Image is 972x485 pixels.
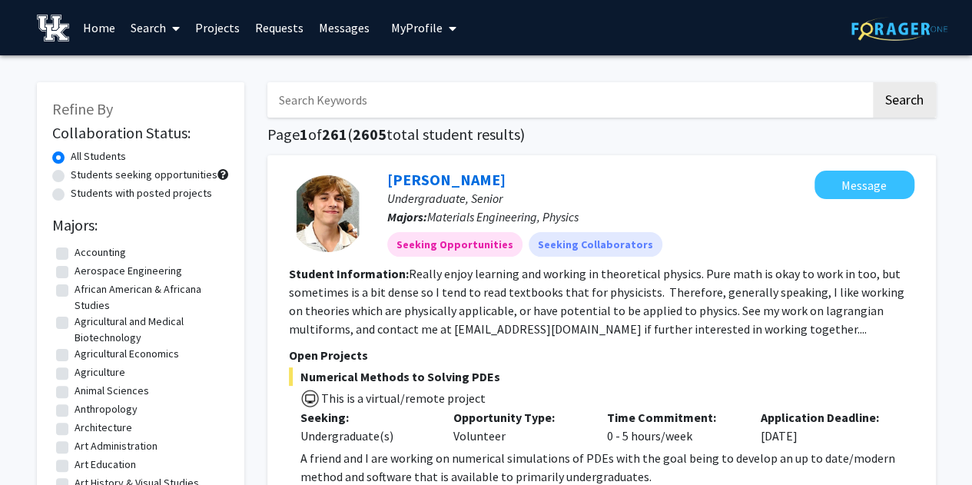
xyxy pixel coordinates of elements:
label: Art Education [75,457,136,473]
h2: Collaboration Status: [52,124,229,142]
h1: Page of ( total student results) [267,125,936,144]
span: Numerical Methods to Solving PDEs [289,367,914,386]
a: Requests [247,1,311,55]
div: 0 - 5 hours/week [595,408,749,445]
div: Undergraduate(s) [300,427,431,445]
label: All Students [71,148,126,164]
mat-chip: Seeking Opportunities [387,232,522,257]
label: Anthropology [75,401,138,417]
span: 2605 [353,125,386,144]
mat-chip: Seeking Collaborators [529,232,662,257]
img: University of Kentucky Logo [37,15,70,42]
p: Application Deadline: [761,408,891,427]
label: African American & Africana Studies [75,281,225,314]
p: Opportunity Type: [453,408,584,427]
span: Refine By [52,99,113,118]
label: Architecture [75,420,132,436]
label: Agriculture [75,364,125,380]
a: Messages [311,1,377,55]
div: Volunteer [442,408,595,445]
label: Accounting [75,244,126,261]
a: Projects [187,1,247,55]
h2: Majors: [52,216,229,234]
button: Message Gabriel Suarez [814,171,914,199]
b: Majors: [387,209,427,224]
span: Open Projects [289,347,368,363]
label: Agricultural Economics [75,346,179,362]
span: Materials Engineering, Physics [427,209,579,224]
label: Animal Sciences [75,383,149,399]
span: 1 [300,125,308,144]
img: ForagerOne Logo [851,17,947,41]
a: [PERSON_NAME] [387,170,506,189]
label: Art Administration [75,438,158,454]
a: Search [123,1,187,55]
fg-read-more: Really enjoy learning and working in theoretical physics. Pure math is okay to work in too, but s... [289,266,904,337]
p: Time Commitment: [607,408,738,427]
p: Seeking: [300,408,431,427]
label: Students seeking opportunities [71,167,217,183]
iframe: Chat [12,416,65,473]
input: Search Keywords [267,82,871,118]
button: Search [873,82,936,118]
a: Home [75,1,123,55]
label: Aerospace Engineering [75,263,182,279]
div: [DATE] [749,408,903,445]
label: Agricultural and Medical Biotechnology [75,314,225,346]
b: Student Information: [289,266,409,281]
span: Undergraduate, Senior [387,191,503,206]
label: Students with posted projects [71,185,212,201]
span: 261 [322,125,347,144]
span: This is a virtual/remote project [320,390,486,406]
span: My Profile [391,20,443,35]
